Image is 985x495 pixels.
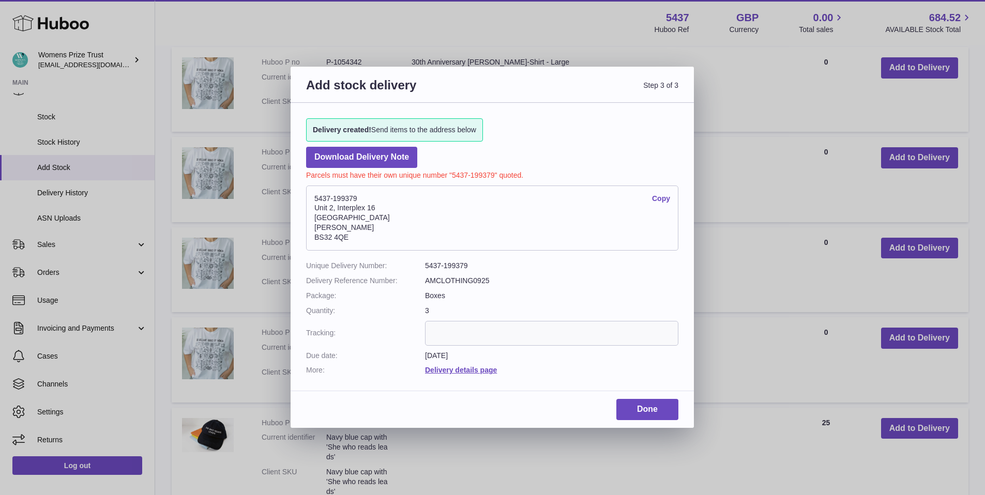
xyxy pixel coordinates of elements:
[306,276,425,286] dt: Delivery Reference Number:
[425,291,678,301] dd: Boxes
[306,351,425,361] dt: Due date:
[425,261,678,271] dd: 5437-199379
[425,306,678,316] dd: 3
[306,168,678,180] p: Parcels must have their own unique number "5437-199379" quoted.
[652,194,670,204] a: Copy
[306,147,417,168] a: Download Delivery Note
[306,77,492,105] h3: Add stock delivery
[313,125,476,135] span: Send items to the address below
[425,366,497,374] a: Delivery details page
[616,399,678,420] a: Done
[306,291,425,301] dt: Package:
[306,321,425,346] dt: Tracking:
[306,261,425,271] dt: Unique Delivery Number:
[492,77,678,105] span: Step 3 of 3
[306,185,678,251] address: 5437-199379 Unit 2, Interplex 16 [GEOGRAPHIC_DATA] [PERSON_NAME] BS32 4QE
[425,276,678,286] dd: AMCLOTHING0925
[306,365,425,375] dt: More:
[313,126,371,134] strong: Delivery created!
[306,306,425,316] dt: Quantity:
[425,351,678,361] dd: [DATE]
